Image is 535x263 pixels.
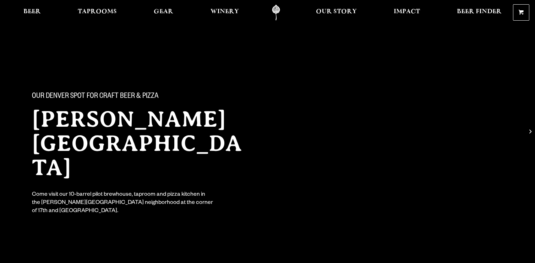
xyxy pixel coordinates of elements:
a: Winery [206,5,244,21]
a: Taprooms [73,5,121,21]
span: Winery [211,9,239,15]
span: Taprooms [78,9,117,15]
a: Odell Home [263,5,289,21]
span: Impact [394,9,420,15]
span: Beer [23,9,41,15]
a: Beer [19,5,45,21]
span: Our Denver spot for craft beer & pizza [32,92,159,101]
span: Gear [154,9,173,15]
span: Beer Finder [457,9,502,15]
div: Come visit our 10-barrel pilot brewhouse, taproom and pizza kitchen in the [PERSON_NAME][GEOGRAPH... [32,191,214,216]
a: Gear [149,5,178,21]
a: Beer Finder [452,5,506,21]
h2: [PERSON_NAME][GEOGRAPHIC_DATA] [32,107,253,180]
span: Our Story [316,9,357,15]
a: Impact [389,5,425,21]
a: Our Story [311,5,361,21]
